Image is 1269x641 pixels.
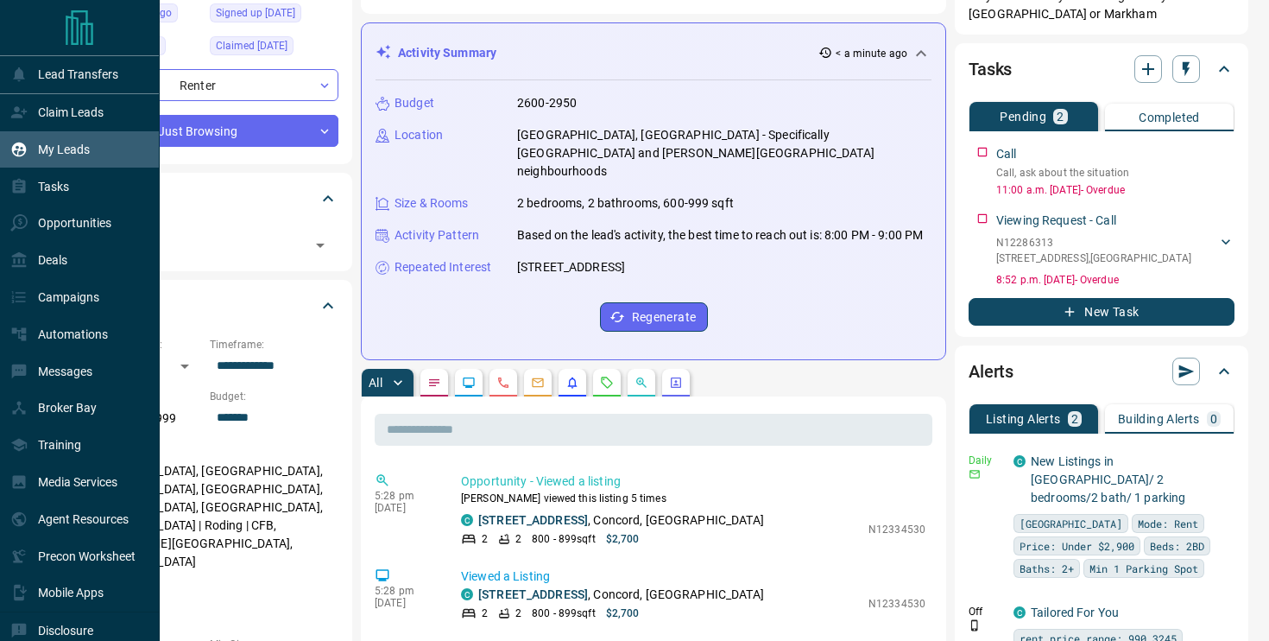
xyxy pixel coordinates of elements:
[73,115,338,147] div: Just Browsing
[73,441,338,457] p: Areas Searched:
[1020,560,1074,577] span: Baths: 2+
[216,37,287,54] span: Claimed [DATE]
[375,597,435,609] p: [DATE]
[600,376,614,390] svg: Requests
[395,226,479,244] p: Activity Pattern
[969,619,981,631] svg: Push Notification Only
[996,251,1191,266] p: [STREET_ADDRESS] , [GEOGRAPHIC_DATA]
[1150,537,1204,555] span: Beds: 2BD
[375,585,435,597] p: 5:28 pm
[836,46,907,61] p: < a minute ago
[606,606,640,621] p: $2,700
[369,377,382,389] p: All
[395,194,469,213] p: Size & Rooms
[969,453,1003,468] p: Daily
[996,212,1116,230] p: Viewing Request - Call
[73,285,338,327] div: Criteria
[868,522,925,537] p: N12334530
[375,490,435,502] p: 5:28 pm
[210,3,338,28] div: Tue Mar 14 2023
[478,511,764,530] p: , Concord, [GEOGRAPHIC_DATA]
[395,258,491,276] p: Repeated Interest
[517,194,734,213] p: 2 bedrooms, 2 bathrooms, 600-999 sqft
[868,596,925,612] p: N12334530
[73,457,338,576] p: [GEOGRAPHIC_DATA], [GEOGRAPHIC_DATA], [GEOGRAPHIC_DATA], [GEOGRAPHIC_DATA], [GEOGRAPHIC_DATA], [G...
[478,587,588,601] a: [STREET_ADDRESS]
[1031,606,1119,619] a: Tailored For You
[996,235,1191,251] p: N12286313
[1071,413,1078,425] p: 2
[986,413,1061,425] p: Listing Alerts
[532,531,595,547] p: 800 - 899 sqft
[1118,413,1200,425] p: Building Alerts
[565,376,579,390] svg: Listing Alerts
[669,376,683,390] svg: Agent Actions
[461,491,925,506] p: [PERSON_NAME] viewed this listing 5 times
[996,272,1234,288] p: 8:52 p.m. [DATE] - Overdue
[1210,413,1217,425] p: 0
[462,376,476,390] svg: Lead Browsing Activity
[515,531,521,547] p: 2
[969,55,1012,83] h2: Tasks
[73,178,338,219] div: Tags
[531,376,545,390] svg: Emails
[1020,515,1122,532] span: [GEOGRAPHIC_DATA]
[210,337,338,352] p: Timeframe:
[517,126,931,181] p: [GEOGRAPHIC_DATA], [GEOGRAPHIC_DATA] - Specifically [GEOGRAPHIC_DATA] and [PERSON_NAME][GEOGRAPHI...
[395,126,443,144] p: Location
[1138,515,1198,532] span: Mode: Rent
[996,182,1234,198] p: 11:00 a.m. [DATE] - Overdue
[1013,455,1026,467] div: condos.ca
[996,145,1017,163] p: Call
[1020,537,1134,555] span: Price: Under $2,900
[517,94,577,112] p: 2600-2950
[1013,606,1026,619] div: condos.ca
[210,389,338,404] p: Budget:
[375,502,435,514] p: [DATE]
[461,568,925,586] p: Viewed a Listing
[969,358,1013,385] h2: Alerts
[398,44,496,62] p: Activity Summary
[515,606,521,621] p: 2
[969,48,1234,90] div: Tasks
[969,351,1234,392] div: Alerts
[461,588,473,600] div: condos.ca
[210,36,338,60] div: Thu Jul 27 2023
[532,606,595,621] p: 800 - 899 sqft
[461,473,925,491] p: Opportunity - Viewed a listing
[308,233,332,257] button: Open
[969,298,1234,326] button: New Task
[634,376,648,390] svg: Opportunities
[1031,454,1185,505] a: New Listings in [GEOGRAPHIC_DATA]/ 2 bedrooms/2 bath/ 1 parking
[482,606,488,621] p: 2
[517,226,923,244] p: Based on the lead's activity, the best time to reach out is: 8:00 PM - 9:00 PM
[1089,560,1198,577] span: Min 1 Parking Spot
[606,531,640,547] p: $2,700
[216,4,295,22] span: Signed up [DATE]
[969,468,981,480] svg: Email
[478,586,764,604] p: , Concord, [GEOGRAPHIC_DATA]
[517,258,625,276] p: [STREET_ADDRESS]
[461,514,473,526] div: condos.ca
[482,531,488,547] p: 2
[1000,111,1046,123] p: Pending
[1057,111,1064,123] p: 2
[427,376,441,390] svg: Notes
[478,513,588,527] a: [STREET_ADDRESS]
[996,165,1234,181] p: Call, ask about the situation
[395,94,434,112] p: Budget
[600,302,708,332] button: Regenerate
[969,604,1003,619] p: Off
[73,69,338,101] div: Renter
[73,585,338,600] p: Motivation:
[496,376,510,390] svg: Calls
[1139,111,1200,124] p: Completed
[376,37,931,69] div: Activity Summary< a minute ago
[996,232,1234,270] div: N12286313[STREET_ADDRESS],[GEOGRAPHIC_DATA]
